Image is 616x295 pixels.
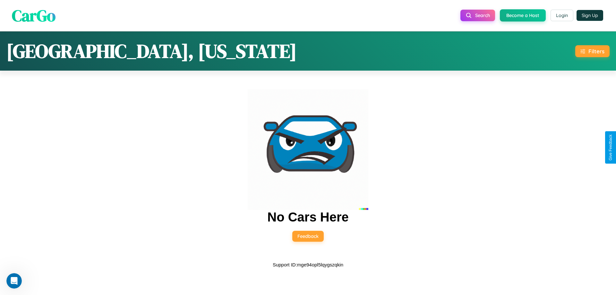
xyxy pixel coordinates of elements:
iframe: Intercom live chat [6,273,22,289]
button: Filters [575,45,610,57]
span: Search [475,13,490,18]
button: Login [551,10,573,21]
img: car [248,89,368,210]
div: Filters [588,48,604,55]
button: Search [460,10,495,21]
p: Support ID: mge94opl5lqygszqkin [273,260,343,269]
button: Sign Up [577,10,603,21]
h1: [GEOGRAPHIC_DATA], [US_STATE] [6,38,297,64]
button: Feedback [292,231,324,242]
h2: No Cars Here [267,210,348,224]
button: Become a Host [500,9,546,22]
span: CarGo [12,4,56,26]
div: Give Feedback [608,134,613,161]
